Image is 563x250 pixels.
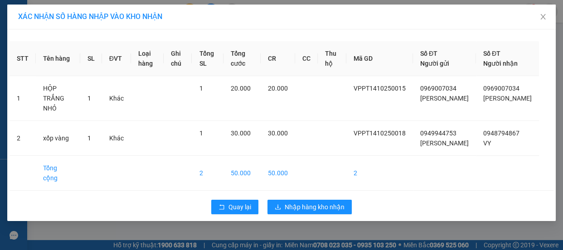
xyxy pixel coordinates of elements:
span: rollback [218,204,225,211]
span: VPPT1410250015 [354,85,406,92]
span: Người nhận [483,60,518,67]
td: HỘP TRẮNG NHỎ [36,76,80,121]
span: Quay lại [228,202,251,212]
th: ĐVT [102,41,131,76]
span: Số ĐT [420,50,437,57]
span: VY [483,139,491,147]
span: [PERSON_NAME] [420,95,469,102]
th: Thu hộ [318,41,346,76]
th: Loại hàng [131,41,164,76]
span: Nhập hàng kho nhận [285,202,345,212]
td: 2 [192,156,223,191]
span: 1 [199,85,203,92]
th: STT [10,41,36,76]
span: 1 [87,135,91,142]
th: Mã GD [346,41,413,76]
span: Người gửi [420,60,449,67]
th: CR [261,41,295,76]
th: SL [80,41,102,76]
button: Close [530,5,556,30]
td: 50.000 [223,156,261,191]
span: [PERSON_NAME] [420,139,469,147]
span: 1 [199,130,203,137]
span: 30.000 [268,130,288,137]
span: download [275,204,281,211]
span: 0948794867 [483,130,519,137]
span: 30.000 [231,130,251,137]
td: Tổng cộng [36,156,80,191]
td: xốp vàng [36,121,80,156]
button: rollbackQuay lại [211,200,258,214]
span: [PERSON_NAME] [483,95,532,102]
th: Tên hàng [36,41,80,76]
th: Tổng SL [192,41,223,76]
th: Tổng cước [223,41,261,76]
span: 0969007034 [420,85,456,92]
th: Ghi chú [164,41,192,76]
td: 50.000 [261,156,295,191]
td: Khác [102,76,131,121]
td: 1 [10,76,36,121]
button: downloadNhập hàng kho nhận [267,200,352,214]
th: CC [295,41,318,76]
span: 0949944753 [420,130,456,137]
span: Số ĐT [483,50,500,57]
td: Khác [102,121,131,156]
span: XÁC NHẬN SỐ HÀNG NHẬP VÀO KHO NHẬN [18,12,162,21]
span: close [539,13,547,20]
span: 20.000 [231,85,251,92]
td: 2 [10,121,36,156]
span: 1 [87,95,91,102]
td: 2 [346,156,413,191]
span: 20.000 [268,85,288,92]
span: 0969007034 [483,85,519,92]
span: VPPT1410250018 [354,130,406,137]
